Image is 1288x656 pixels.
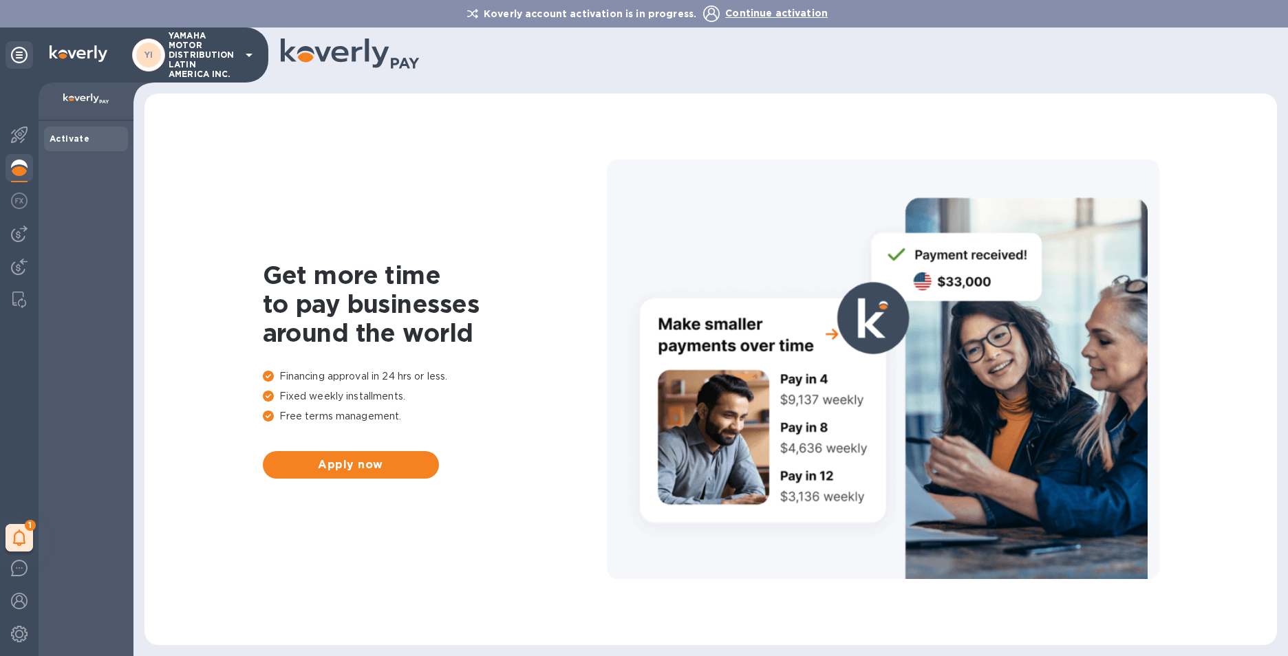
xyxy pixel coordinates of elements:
p: Financing approval in 24 hrs or less. [263,369,607,384]
p: Koverly account activation is in progress. [460,7,703,21]
span: Continue activation [725,8,828,19]
img: Foreign exchange [11,193,28,209]
h1: Get more time to pay businesses around the world [263,261,607,347]
b: Activate [50,133,89,144]
p: Fixed weekly installments. [263,389,607,404]
img: Logo [50,45,107,62]
b: YI [144,50,153,60]
span: Apply now [274,457,428,473]
p: YAMAHA MOTOR DISTRIBUTION LATIN AMERICA INC. [169,31,237,79]
p: Free terms management. [263,409,607,424]
button: Apply now [263,451,439,479]
span: 1 [25,520,36,531]
div: Unpin categories [6,41,33,69]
